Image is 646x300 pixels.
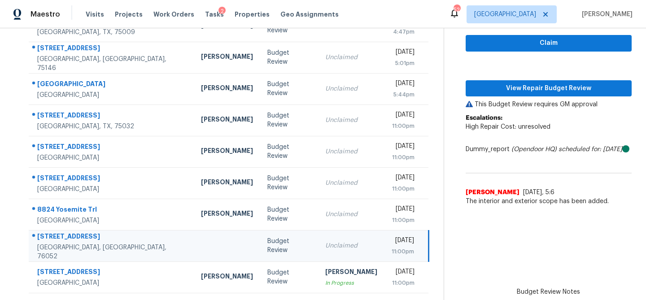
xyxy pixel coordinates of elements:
div: Unclaimed [325,210,377,219]
div: Budget Review [267,205,311,223]
div: [DATE] [392,48,415,59]
div: Budget Review [267,174,311,192]
span: [PERSON_NAME] [578,10,633,19]
span: The interior and exterior scope has been added. [466,197,632,206]
div: Unclaimed [325,84,377,93]
div: Budget Review [267,237,311,255]
div: 11:00pm [392,153,415,162]
div: [GEOGRAPHIC_DATA], TX, 75032 [37,122,187,131]
div: [PERSON_NAME] [201,83,253,95]
div: [GEOGRAPHIC_DATA] [37,91,187,100]
div: [DATE] [392,142,415,153]
div: 5:44pm [392,90,415,99]
div: Unclaimed [325,241,377,250]
div: [DATE] [392,173,415,184]
span: Visits [86,10,104,19]
div: [PERSON_NAME] [201,52,253,63]
div: [STREET_ADDRESS] [37,43,187,55]
div: [PERSON_NAME] [325,267,377,278]
div: Unclaimed [325,116,377,125]
i: (Opendoor HQ) [511,146,557,152]
div: 11:00pm [392,122,415,130]
div: 5:01pm [392,59,415,68]
div: [PERSON_NAME] [201,272,253,283]
span: [PERSON_NAME] [466,188,519,197]
div: [DATE] [392,110,415,122]
span: Claim [473,38,624,49]
div: 11:00pm [392,216,415,225]
div: [STREET_ADDRESS] [37,142,187,153]
div: Dummy_report [466,145,632,154]
div: 52 [454,5,460,14]
div: [GEOGRAPHIC_DATA], [GEOGRAPHIC_DATA], 76052 [37,243,187,261]
div: 11:00pm [392,247,414,256]
div: [GEOGRAPHIC_DATA] [37,79,187,91]
span: Properties [235,10,270,19]
span: Budget Review Notes [511,287,585,296]
div: [GEOGRAPHIC_DATA] [37,185,187,194]
div: [STREET_ADDRESS] [37,232,187,243]
span: Projects [115,10,143,19]
div: 11:00pm [392,184,415,193]
div: [DATE] [392,267,415,278]
div: Budget Review [267,80,311,98]
div: [GEOGRAPHIC_DATA], [GEOGRAPHIC_DATA], 75146 [37,55,187,73]
div: 2 [218,7,226,16]
div: 8824 Yosemite Trl [37,205,187,216]
div: [DATE] [392,79,415,90]
div: [STREET_ADDRESS] [37,267,187,278]
div: [PERSON_NAME] [201,178,253,189]
span: Geo Assignments [280,10,339,19]
i: scheduled for: [DATE] [559,146,622,152]
div: In Progress [325,278,377,287]
span: Tasks [205,11,224,17]
div: [DATE] [392,236,414,247]
button: View Repair Budget Review [466,80,632,97]
span: Maestro [31,10,60,19]
div: [PERSON_NAME] [201,209,253,220]
div: [GEOGRAPHIC_DATA] [37,216,187,225]
div: [GEOGRAPHIC_DATA] [37,153,187,162]
div: 4:47pm [392,27,415,36]
div: Budget Review [267,143,311,161]
div: [STREET_ADDRESS] [37,174,187,185]
b: Escalations: [466,115,502,121]
span: Work Orders [153,10,194,19]
p: This Budget Review requires GM approval [466,100,632,109]
div: Unclaimed [325,53,377,62]
div: Unclaimed [325,178,377,187]
span: View Repair Budget Review [473,83,624,94]
div: [DATE] [392,204,415,216]
span: High Repair Cost: unresolved [466,124,550,130]
span: [GEOGRAPHIC_DATA] [474,10,536,19]
div: [GEOGRAPHIC_DATA] [37,278,187,287]
div: Budget Review [267,48,311,66]
div: 11:00pm [392,278,415,287]
div: Budget Review [267,111,311,129]
div: [PERSON_NAME] [201,115,253,126]
button: Claim [466,35,632,52]
div: Unclaimed [325,147,377,156]
div: [PERSON_NAME] [201,146,253,157]
div: [GEOGRAPHIC_DATA], TX, 75009 [37,28,187,37]
span: [DATE], 5:6 [523,189,554,196]
div: Budget Review [267,268,311,286]
div: [STREET_ADDRESS] [37,111,187,122]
